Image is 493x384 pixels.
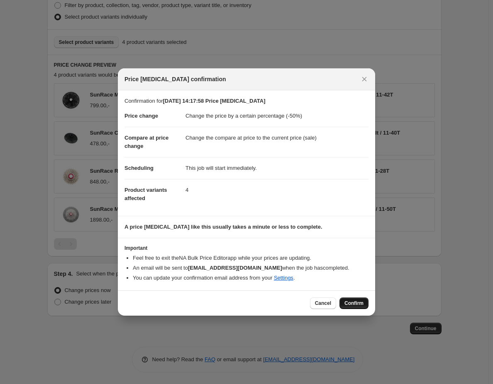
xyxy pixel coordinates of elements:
[188,265,282,271] b: [EMAIL_ADDRESS][DOMAIN_NAME]
[274,275,293,281] a: Settings
[133,264,369,272] li: An email will be sent to when the job has completed .
[124,97,369,105] p: Confirmation for
[163,98,265,104] b: [DATE] 14:17:58 Price [MEDICAL_DATA]
[344,300,364,307] span: Confirm
[185,157,369,179] dd: This job will start immediately.
[185,105,369,127] dd: Change the price by a certain percentage (-50%)
[124,187,167,201] span: Product variants affected
[185,127,369,149] dd: Change the compare at price to the current price (sale)
[315,300,331,307] span: Cancel
[124,113,158,119] span: Price change
[124,245,369,251] h3: Important
[133,274,369,282] li: You can update your confirmation email address from your .
[124,135,168,149] span: Compare at price change
[124,224,322,230] b: A price [MEDICAL_DATA] like this usually takes a minute or less to complete.
[133,254,369,262] li: Feel free to exit the NA Bulk Price Editor app while your prices are updating.
[359,73,370,85] button: Close
[310,297,336,309] button: Cancel
[185,179,369,201] dd: 4
[339,297,369,309] button: Confirm
[124,75,226,83] span: Price [MEDICAL_DATA] confirmation
[124,165,154,171] span: Scheduling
